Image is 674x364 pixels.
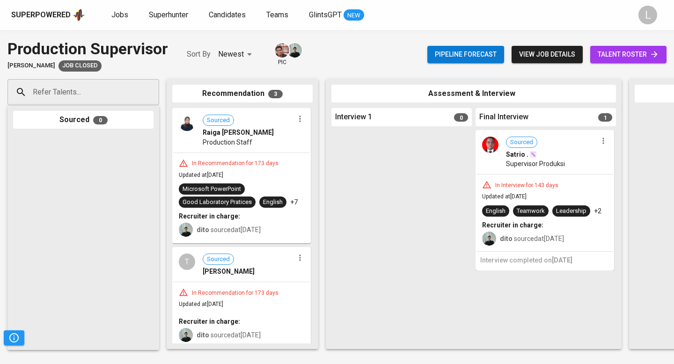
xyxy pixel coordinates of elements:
span: Interview 1 [335,112,372,123]
span: Satrio . [506,150,528,159]
span: Final Interview [479,112,528,123]
span: Sourced [203,255,234,264]
img: magic_wand.svg [529,151,537,158]
span: [PERSON_NAME] [203,267,255,276]
div: Newest [218,46,255,63]
div: In Recommendation for 173 days [188,160,282,167]
span: talent roster [598,49,659,60]
button: Pipeline forecast [427,46,504,63]
b: Recruiter in charge: [179,318,240,325]
img: dito.wira@glints.com [482,232,496,246]
button: view job details [512,46,583,63]
p: +7 [290,197,298,207]
span: 0 [93,116,108,124]
div: T [179,254,195,270]
div: BI Team Job Closure 10-June-2025 [59,60,102,72]
div: Teamwork [517,207,545,216]
span: Jobs [111,10,128,19]
span: 1 [598,113,612,122]
img: dito.wira@glints.com [287,43,302,58]
div: In Interview for 143 days [491,182,562,189]
span: Pipeline forecast [435,49,497,60]
span: Supervisor Produksi [506,159,565,168]
div: Sourced [13,111,154,129]
span: Sourced [506,138,537,147]
span: Raiga [PERSON_NAME] [203,128,274,137]
div: Leadership [556,207,586,216]
a: Superhunter [149,9,190,21]
div: Superpowered [11,10,71,21]
div: English [263,198,283,207]
span: Updated at [DATE] [179,172,223,178]
a: Jobs [111,9,130,21]
img: dito.wira@glints.com [179,223,193,237]
b: Recruiter in charge: [179,212,240,220]
a: Teams [266,9,290,21]
span: GlintsGPT [309,10,342,19]
span: Superhunter [149,10,188,19]
a: Superpoweredapp logo [11,8,85,22]
a: GlintsGPT NEW [309,9,364,21]
h6: Interview completed on [480,255,609,266]
div: pic [274,42,290,66]
img: dito.wira@glints.com [179,328,193,342]
b: dito [500,235,513,242]
span: sourced at [DATE] [500,235,564,242]
span: Teams [266,10,288,19]
b: Recruiter in charge: [482,221,543,229]
img: app logo [73,8,85,22]
p: Sort By [187,49,211,60]
span: Sourced [203,116,234,125]
img: johanes@glints.com [275,43,289,58]
span: Candidates [209,10,246,19]
a: talent roster [590,46,667,63]
button: Open [154,91,156,93]
div: Good Laboratory Pratices [183,198,252,207]
b: dito [197,331,209,339]
span: Updated at [DATE] [179,301,223,307]
span: Updated at [DATE] [482,193,527,200]
div: In Recommendation for 173 days [188,289,282,297]
div: English [486,207,505,216]
a: Candidates [209,9,248,21]
img: feddaad1683a22d69627726a0720009d.jpg [482,137,498,153]
span: [DATE] [552,256,572,264]
div: Assessment & Interview [331,85,616,103]
span: [PERSON_NAME] [7,61,55,70]
b: dito [197,226,209,233]
div: Production Supervisor [7,37,168,60]
span: sourced at [DATE] [197,331,261,339]
div: Recommendation [172,85,313,103]
span: NEW [344,11,364,20]
span: 3 [268,90,283,98]
span: 0 [454,113,468,122]
button: Pipeline Triggers [4,330,24,345]
img: fef5c63307ce881fb7f94807963b20c7.jpg [179,115,195,131]
span: view job details [519,49,575,60]
div: L [638,6,657,24]
span: Job Closed [59,61,102,70]
p: +2 [594,206,601,216]
p: Newest [218,49,244,60]
span: Production Staff [203,138,252,147]
span: sourced at [DATE] [197,226,261,233]
div: Microsoft PowerPoint [183,185,241,194]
